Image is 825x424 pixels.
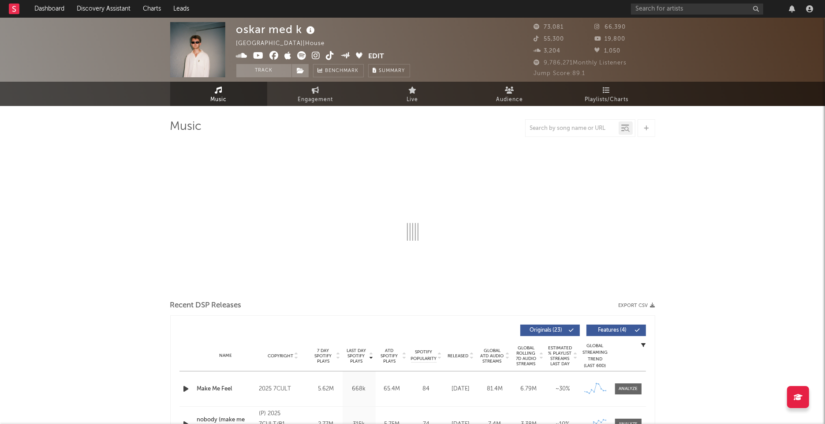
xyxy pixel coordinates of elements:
[236,38,335,49] div: [GEOGRAPHIC_DATA] | House
[480,348,504,364] span: Global ATD Audio Streams
[548,345,572,367] span: Estimated % Playlist Streams Last Day
[236,22,317,37] div: oskar med k
[170,82,267,106] a: Music
[364,82,461,106] a: Live
[534,48,561,54] span: 3,204
[313,64,364,77] a: Benchmark
[480,385,510,394] div: 81.4M
[210,95,227,105] span: Music
[378,385,407,394] div: 65.4M
[534,36,564,42] span: 55,300
[586,325,646,336] button: Features(4)
[298,95,333,105] span: Engagement
[345,348,368,364] span: Last Day Spotify Plays
[534,60,627,66] span: 9,786,271 Monthly Listeners
[594,24,626,30] span: 66,390
[514,385,544,394] div: 6.79M
[594,48,620,54] span: 1,050
[514,345,538,367] span: Global Rolling 7D Audio Streams
[534,24,564,30] span: 73,081
[312,385,340,394] div: 5.62M
[170,300,242,311] span: Recent DSP Releases
[592,328,633,333] span: Features ( 4 )
[368,51,384,62] button: Edit
[325,66,359,76] span: Benchmark
[461,82,558,106] a: Audience
[496,95,523,105] span: Audience
[236,64,291,77] button: Track
[267,82,364,106] a: Engagement
[526,125,619,132] input: Search by song name or URL
[534,71,586,76] span: Jump Score: 89.1
[526,328,567,333] span: Originals ( 23 )
[268,353,293,359] span: Copyright
[345,385,373,394] div: 668k
[448,353,469,359] span: Released
[631,4,763,15] input: Search for artists
[378,348,401,364] span: ATD Spotify Plays
[594,36,625,42] span: 19,800
[558,82,655,106] a: Playlists/Charts
[411,349,437,362] span: Spotify Popularity
[312,348,335,364] span: 7 Day Spotify Plays
[379,68,405,73] span: Summary
[585,95,628,105] span: Playlists/Charts
[411,385,442,394] div: 84
[619,303,655,308] button: Export CSV
[520,325,580,336] button: Originals(23)
[259,384,307,394] div: 2025 7CULT
[368,64,410,77] button: Summary
[582,343,608,369] div: Global Streaming Trend (Last 60D)
[446,385,476,394] div: [DATE]
[197,352,255,359] div: Name
[197,385,255,394] a: Make Me Feel
[407,95,418,105] span: Live
[548,385,578,394] div: ~ 30 %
